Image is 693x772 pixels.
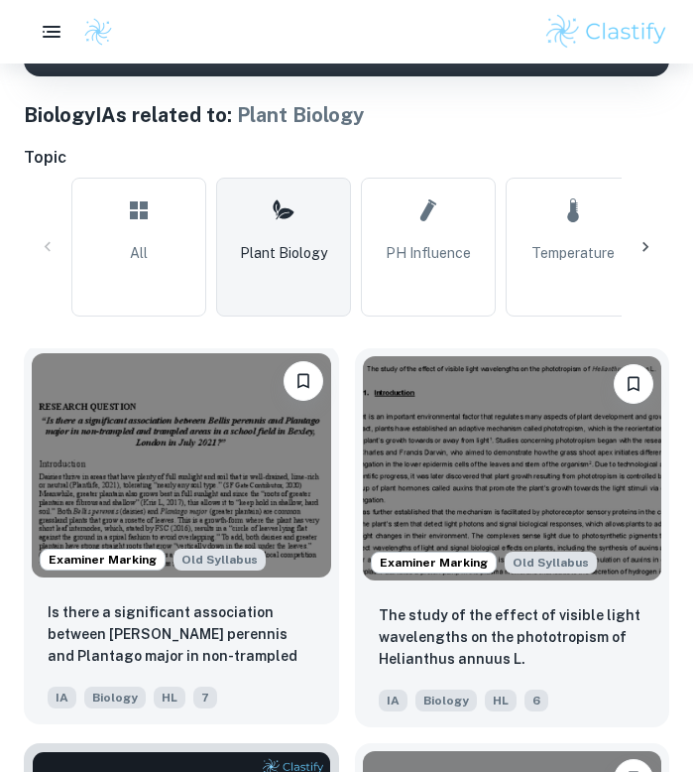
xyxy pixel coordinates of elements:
[531,242,615,264] span: Temperature
[154,687,185,708] span: HL
[48,687,76,708] span: IA
[386,242,471,264] span: pH Influence
[173,549,266,571] span: Old Syllabus
[614,364,653,404] button: Please log in to bookmark exemplars
[363,356,662,580] img: Biology IA example thumbnail: The study of the effect of visible light
[173,549,266,571] div: Starting from the May 2025 session, the Biology IA requirements have changed. It's OK to refer to...
[193,687,217,708] span: 7
[237,103,364,127] span: Plant Biology
[284,361,323,401] button: Please log in to bookmark exemplars
[83,17,113,47] img: Clastify logo
[379,604,646,670] p: The study of the effect of visible light wavelengths on the phototropism of Helianthus annuus L.
[379,690,407,711] span: IA
[41,551,165,569] span: Examiner Marking
[32,353,331,578] img: Biology IA example thumbnail: Is there a significant association betwe
[48,601,315,669] p: Is there a significant association between Bellis perennis and Plantago major in non-trampled and...
[240,242,327,264] span: Plant Biology
[24,100,669,130] h1: Biology IAs related to:
[505,552,597,574] div: Starting from the May 2025 session, the Biology IA requirements have changed. It's OK to refer to...
[71,17,113,47] a: Clastify logo
[485,690,517,711] span: HL
[355,348,670,727] a: Examiner MarkingStarting from the May 2025 session, the Biology IA requirements have changed. It'...
[372,554,496,572] span: Examiner Marking
[543,12,669,52] img: Clastify logo
[505,552,597,574] span: Old Syllabus
[24,348,339,727] a: Examiner MarkingStarting from the May 2025 session, the Biology IA requirements have changed. It'...
[84,687,146,708] span: Biology
[524,690,548,711] span: 6
[130,242,148,264] span: All
[24,146,669,170] h6: Topic
[415,690,477,711] span: Biology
